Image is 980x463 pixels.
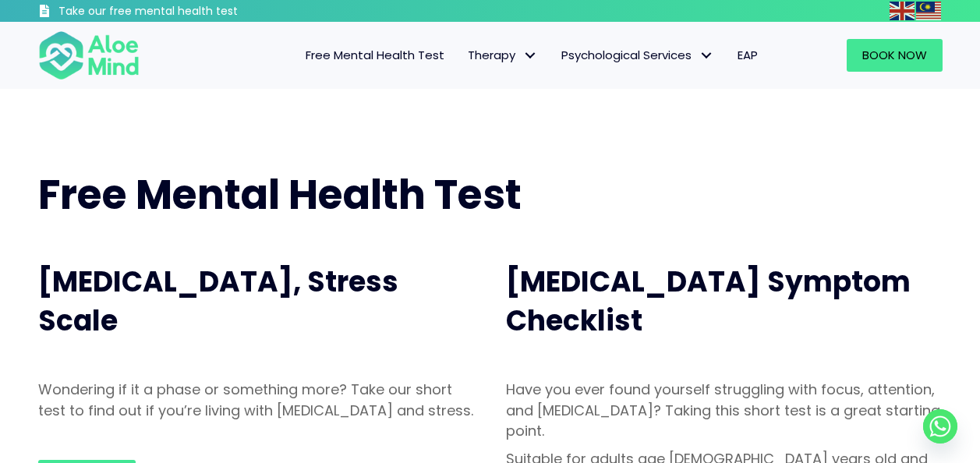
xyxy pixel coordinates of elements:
[695,44,718,67] span: Psychological Services: submenu
[306,47,444,63] span: Free Mental Health Test
[890,2,916,19] a: English
[468,47,538,63] span: Therapy
[916,2,943,19] a: Malay
[890,2,915,20] img: en
[847,39,943,72] a: Book Now
[923,409,957,444] a: Whatsapp
[160,39,769,72] nav: Menu
[506,262,911,341] span: [MEDICAL_DATA] Symptom Checklist
[38,4,321,22] a: Take our free mental health test
[456,39,550,72] a: TherapyTherapy: submenu
[294,39,456,72] a: Free Mental Health Test
[726,39,769,72] a: EAP
[38,166,522,223] span: Free Mental Health Test
[561,47,714,63] span: Psychological Services
[58,4,321,19] h3: Take our free mental health test
[862,47,927,63] span: Book Now
[550,39,726,72] a: Psychological ServicesPsychological Services: submenu
[916,2,941,20] img: ms
[38,262,398,341] span: [MEDICAL_DATA], Stress Scale
[738,47,758,63] span: EAP
[38,30,140,81] img: Aloe mind Logo
[519,44,542,67] span: Therapy: submenu
[506,380,943,440] p: Have you ever found yourself struggling with focus, attention, and [MEDICAL_DATA]? Taking this sh...
[38,380,475,420] p: Wondering if it a phase or something more? Take our short test to find out if you’re living with ...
